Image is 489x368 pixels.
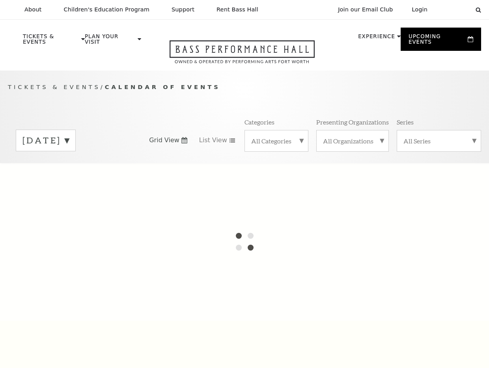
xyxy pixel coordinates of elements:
label: All Organizations [323,137,382,145]
p: Tickets & Events [23,34,79,49]
span: Tickets & Events [8,84,101,90]
span: Calendar of Events [105,84,220,90]
p: Experience [358,34,395,43]
label: All Series [403,137,474,145]
label: [DATE] [22,134,69,147]
span: Grid View [149,136,179,145]
p: Upcoming Events [409,34,466,49]
select: Select: [440,6,468,13]
p: Rent Bass Hall [217,6,258,13]
p: Children's Education Program [63,6,149,13]
p: Series [397,118,414,126]
p: Presenting Organizations [316,118,389,126]
label: All Categories [251,137,302,145]
p: About [24,6,41,13]
p: Plan Your Visit [85,34,136,49]
p: Support [172,6,194,13]
span: List View [199,136,227,145]
p: / [8,82,481,92]
p: Categories [244,118,274,126]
